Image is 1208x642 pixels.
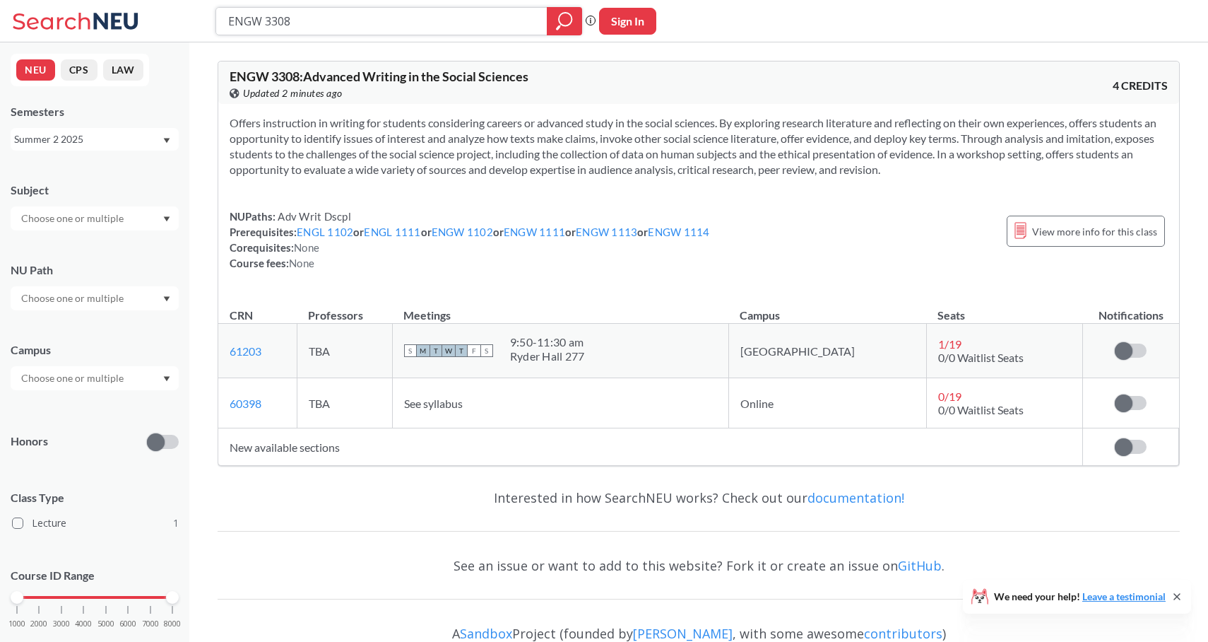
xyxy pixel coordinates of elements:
[163,138,170,144] svg: Dropdown arrow
[404,344,417,357] span: S
[218,613,1180,641] div: A Project (founded by , with some awesome )
[103,59,143,81] button: LAW
[504,226,565,238] a: ENGW 1111
[276,210,351,223] span: Adv Writ Dscpl
[12,514,179,532] label: Lecture
[230,209,710,271] div: NUPaths: Prerequisites: or or or or or Corequisites: Course fees:
[468,344,480,357] span: F
[11,262,179,278] div: NU Path
[230,115,1168,177] section: Offers instruction in writing for students considering careers or advanced study in the social sc...
[926,293,1082,324] th: Seats
[648,226,709,238] a: ENGW 1114
[417,344,430,357] span: M
[30,620,47,628] span: 2000
[75,620,92,628] span: 4000
[460,625,512,642] a: Sandbox
[364,226,420,238] a: ENGL 1111
[243,86,343,101] span: Updated 2 minutes ago
[14,290,133,307] input: Choose one or multiple
[14,370,133,387] input: Choose one or multiple
[510,349,585,363] div: Ryder Hall 277
[218,545,1180,586] div: See an issue or want to add to this website? Fork it or create an issue on .
[480,344,493,357] span: S
[728,324,926,378] td: [GEOGRAPHIC_DATA]
[11,182,179,198] div: Subject
[61,59,97,81] button: CPS
[294,241,319,254] span: None
[230,69,528,84] span: ENGW 3308 : Advanced Writing in the Social Sciences
[938,390,961,403] span: 0 / 19
[218,428,1083,466] td: New available sections
[119,620,136,628] span: 6000
[230,344,261,358] a: 61203
[11,342,179,358] div: Campus
[11,206,179,230] div: Dropdown arrow
[633,625,733,642] a: [PERSON_NAME]
[218,477,1180,518] div: Interested in how SearchNEU works? Check out our
[728,378,926,428] td: Online
[547,7,582,35] div: magnifying glass
[164,620,181,628] span: 8000
[16,59,55,81] button: NEU
[430,344,442,357] span: T
[432,226,493,238] a: ENGW 1102
[392,293,728,324] th: Meetings
[14,210,133,227] input: Choose one or multiple
[297,324,392,378] td: TBA
[807,489,904,506] a: documentation!
[938,337,961,351] span: 1 / 19
[510,335,585,349] div: 9:50 - 11:30 am
[297,226,353,238] a: ENGL 1102
[297,378,392,428] td: TBA
[864,625,942,642] a: contributors
[11,128,179,151] div: Summer 2 2025Dropdown arrow
[994,592,1166,602] span: We need your help!
[163,376,170,382] svg: Dropdown arrow
[576,226,637,238] a: ENGW 1113
[938,403,1024,416] span: 0/0 Waitlist Seats
[97,620,114,628] span: 5000
[230,308,253,323] div: CRN
[8,620,25,628] span: 1000
[163,216,170,222] svg: Dropdown arrow
[53,620,70,628] span: 3000
[142,620,159,628] span: 7000
[11,568,179,584] p: Course ID Range
[938,351,1024,364] span: 0/0 Waitlist Seats
[556,11,573,31] svg: magnifying glass
[404,397,463,410] span: See syllabus
[11,490,179,506] span: Class Type
[455,344,468,357] span: T
[11,366,179,390] div: Dropdown arrow
[289,257,314,269] span: None
[227,9,537,33] input: Class, professor, course number, "phrase"
[173,515,179,531] span: 1
[297,293,392,324] th: Professors
[14,132,162,147] div: Summer 2 2025
[11,104,179,119] div: Semesters
[230,397,261,410] a: 60398
[728,293,926,324] th: Campus
[1082,590,1166,602] a: Leave a testimonial
[442,344,455,357] span: W
[599,8,656,35] button: Sign In
[11,286,179,310] div: Dropdown arrow
[11,433,48,450] p: Honors
[1032,223,1157,240] span: View more info for this class
[163,296,170,302] svg: Dropdown arrow
[1083,293,1179,324] th: Notifications
[1113,78,1168,93] span: 4 CREDITS
[898,557,942,574] a: GitHub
